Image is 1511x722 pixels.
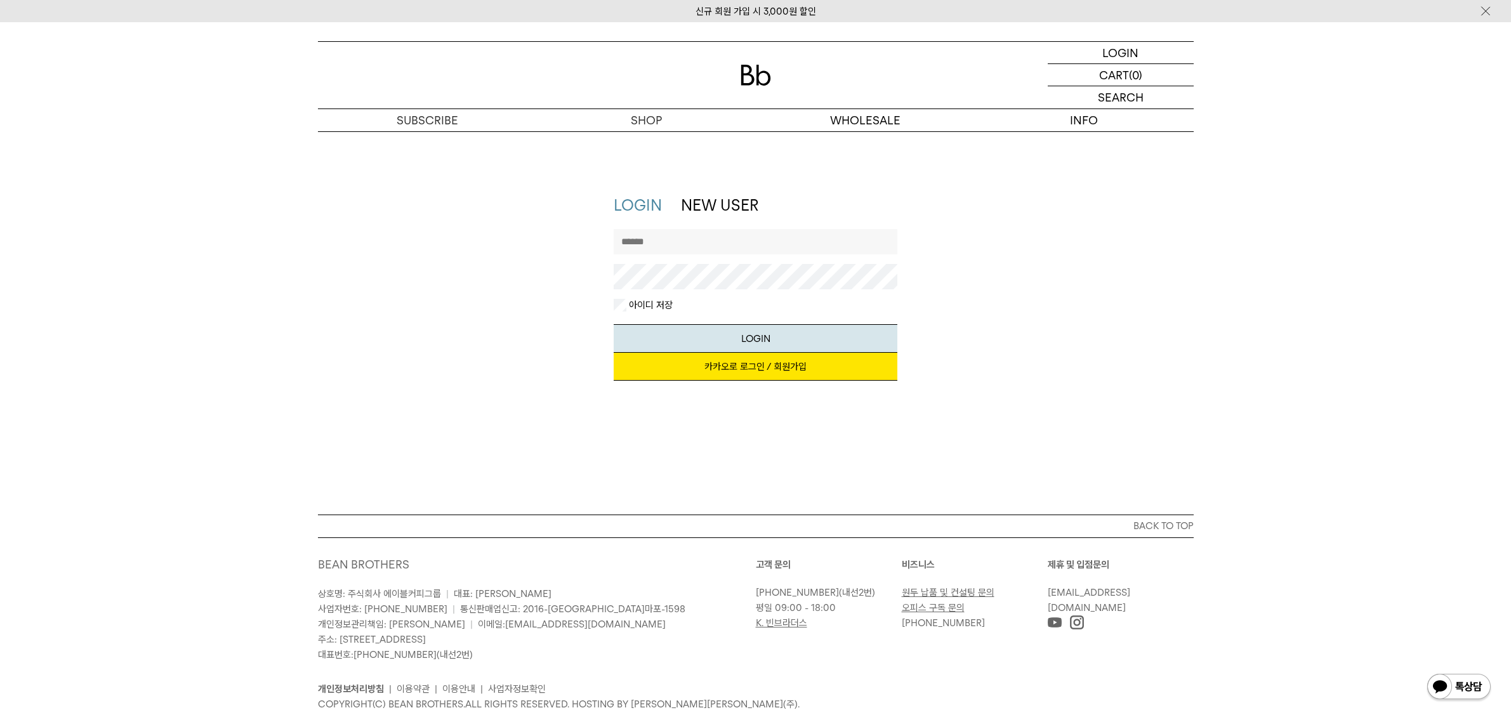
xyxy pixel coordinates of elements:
[1048,587,1130,614] a: [EMAIL_ADDRESS][DOMAIN_NAME]
[1048,64,1194,86] a: CART (0)
[478,619,666,630] span: 이메일:
[505,619,666,630] a: [EMAIL_ADDRESS][DOMAIN_NAME]
[318,649,473,660] span: 대표번호: (내선2번)
[318,603,447,615] span: 사업자번호: [PHONE_NUMBER]
[614,324,897,353] button: LOGIN
[488,683,546,695] a: 사업자정보확인
[442,683,475,695] a: 이용안내
[480,681,483,697] li: |
[756,617,807,629] a: K. 빈브라더스
[460,603,685,615] span: 통신판매업신고: 2016-[GEOGRAPHIC_DATA]마포-1598
[756,557,902,572] p: 고객 문의
[902,557,1048,572] p: 비즈니스
[696,6,816,17] a: 신규 회원 가입 시 3,000원 할인
[318,109,537,131] a: SUBSCRIBE
[626,299,673,312] label: 아이디 저장
[318,558,409,571] a: BEAN BROTHERS
[902,617,985,629] a: [PHONE_NUMBER]
[389,681,392,697] li: |
[318,634,426,645] span: 주소: [STREET_ADDRESS]
[318,588,441,600] span: 상호명: 주식회사 에이블커피그룹
[470,619,473,630] span: |
[435,681,437,697] li: |
[1102,42,1138,63] p: LOGIN
[614,196,662,214] a: LOGIN
[452,603,455,615] span: |
[318,619,465,630] span: 개인정보관리책임: [PERSON_NAME]
[902,602,965,614] a: 오피스 구독 문의
[756,600,895,615] p: 평일 09:00 - 18:00
[318,683,384,695] a: 개인정보처리방침
[353,649,437,660] a: [PHONE_NUMBER]
[1098,86,1144,108] p: SEARCH
[446,588,449,600] span: |
[1426,673,1492,703] img: 카카오톡 채널 1:1 채팅 버튼
[614,353,897,381] a: 카카오로 로그인 / 회원가입
[756,109,975,131] p: WHOLESALE
[454,588,551,600] span: 대표: [PERSON_NAME]
[902,587,994,598] a: 원두 납품 및 컨설팅 문의
[741,65,771,86] img: 로고
[318,697,1194,712] p: COPYRIGHT(C) BEAN BROTHERS. ALL RIGHTS RESERVED. HOSTING BY [PERSON_NAME][PERSON_NAME](주).
[1129,64,1142,86] p: (0)
[756,585,895,600] p: (내선2번)
[756,587,839,598] a: [PHONE_NUMBER]
[1099,64,1129,86] p: CART
[318,515,1194,537] button: BACK TO TOP
[397,683,430,695] a: 이용약관
[537,109,756,131] a: SHOP
[1048,557,1194,572] p: 제휴 및 입점문의
[1048,42,1194,64] a: LOGIN
[975,109,1194,131] p: INFO
[681,196,758,214] a: NEW USER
